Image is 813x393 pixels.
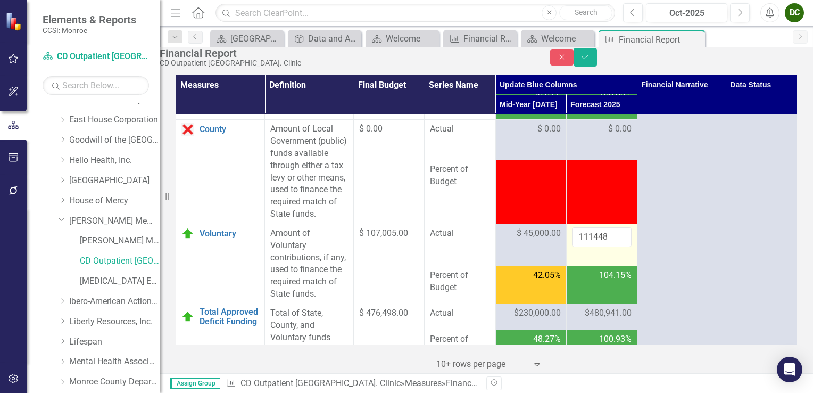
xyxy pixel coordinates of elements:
[308,32,359,45] div: Data and Approval Status (Finance)
[430,307,490,320] span: Actual
[599,269,632,282] span: 104.15%
[270,123,348,220] div: Amount of Local Government (public) funds available through either a tax levy or other means, use...
[69,175,160,187] a: [GEOGRAPHIC_DATA]
[160,59,529,67] div: CD Outpatient [GEOGRAPHIC_DATA]. Clinic
[69,114,160,126] a: East House Corporation
[69,356,160,368] a: Mental Health Association
[599,333,632,346] span: 100.93%
[69,215,160,227] a: [PERSON_NAME] Memorial Institute, Inc.
[5,11,24,31] img: ClearPoint Strategy
[359,228,408,238] span: $ 107,005.00
[517,227,561,240] span: $ 45,000.00
[359,124,383,134] span: $ 0.00
[430,123,490,135] span: Actual
[160,47,529,59] div: Financial Report
[291,32,359,45] a: Data and Approval Status (Finance)
[69,195,160,207] a: House of Mercy
[230,32,281,45] div: [GEOGRAPHIC_DATA]
[80,275,160,288] a: [MEDICAL_DATA] Education Series
[559,5,612,20] button: Search
[69,376,160,388] a: Monroe County Department of Social Services
[608,123,632,135] span: $ 0.00
[170,378,220,389] span: Assign Group
[430,269,490,294] span: Percent of Budget
[463,32,514,45] div: Financial Report
[777,357,802,382] div: Open Intercom Messenger
[80,255,160,267] a: CD Outpatient [GEOGRAPHIC_DATA]. Clinic
[359,308,408,318] span: $ 476,498.00
[43,76,149,95] input: Search Below...
[430,163,490,188] span: Percent of Budget
[514,307,561,320] span: $230,000.00
[533,269,561,282] span: 42.05%
[524,32,592,45] a: Welcome
[533,333,561,346] span: 48.27%
[69,336,160,348] a: Lifespan
[43,13,136,26] span: Elements & Reports
[368,32,436,45] a: Welcome
[446,378,507,388] div: Financial Report
[43,26,136,35] small: CCSI: Monroe
[69,154,160,167] a: Helio Health, Inc.
[43,51,149,63] a: CD Outpatient [GEOGRAPHIC_DATA]. Clinic
[785,3,804,22] button: DC
[181,227,194,240] img: On Target
[386,32,436,45] div: Welcome
[270,307,348,368] div: Total of State, County, and Voluntary funds applied to cover the Net Operating Costs.
[585,307,632,320] span: $480,941.00
[430,227,490,240] span: Actual
[80,235,160,247] a: [PERSON_NAME] Memorial Institute, Inc. (MCOMH Internal)
[200,229,259,239] a: Voluntary
[446,32,514,45] a: Financial Report
[69,134,160,146] a: Goodwill of the [GEOGRAPHIC_DATA]
[270,227,348,300] div: Amount of Voluntary contributions, if any, used to finance the required match of State funds.
[181,123,194,136] img: Data Error
[430,333,490,358] span: Percent of Budget
[240,378,401,388] a: CD Outpatient [GEOGRAPHIC_DATA]. Clinic
[619,33,702,46] div: Financial Report
[200,125,259,134] a: County
[215,4,615,22] input: Search ClearPoint...
[575,8,598,17] span: Search
[181,310,194,323] img: On Target
[213,32,281,45] a: [GEOGRAPHIC_DATA]
[405,378,442,388] a: Measures
[226,378,478,390] div: » »
[69,316,160,328] a: Liberty Resources, Inc.
[541,32,592,45] div: Welcome
[650,7,724,20] div: Oct-2025
[537,123,561,135] span: $ 0.00
[200,307,259,326] a: Total Approved Deficit Funding
[69,296,160,308] a: Ibero-American Action League, Inc.
[646,3,727,22] button: Oct-2025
